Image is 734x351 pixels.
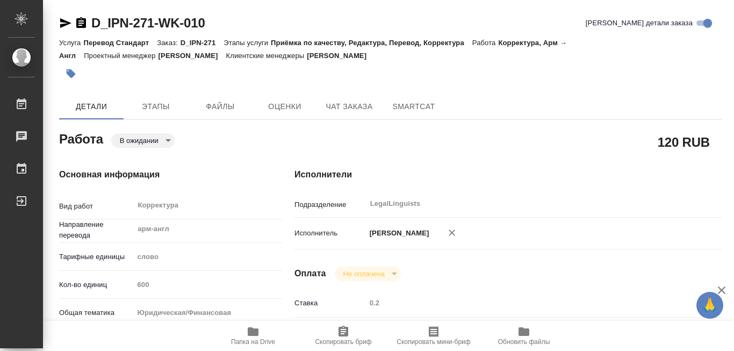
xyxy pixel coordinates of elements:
[75,17,88,30] button: Скопировать ссылку
[231,338,275,346] span: Папка на Drive
[259,100,311,113] span: Оценки
[315,338,371,346] span: Скопировать бриф
[117,136,162,145] button: В ожидании
[479,321,569,351] button: Обновить файлы
[271,39,472,47] p: Приёмка по качеству, Редактура, Перевод, Корректура
[586,18,693,28] span: [PERSON_NAME] детали заказа
[366,228,429,239] p: [PERSON_NAME]
[195,100,246,113] span: Файлы
[59,252,133,262] p: Тарифные единицы
[59,168,251,181] h4: Основная информация
[298,321,388,351] button: Скопировать бриф
[91,16,205,30] a: D_IPN-271-WK-010
[472,39,499,47] p: Работа
[159,52,226,60] p: [PERSON_NAME]
[59,219,133,241] p: Направление перевода
[307,52,375,60] p: [PERSON_NAME]
[59,128,103,148] h2: Работа
[294,267,326,280] h4: Оплата
[130,100,182,113] span: Этапы
[294,228,366,239] p: Исполнитель
[498,338,550,346] span: Обновить файлы
[224,39,271,47] p: Этапы услуги
[84,52,158,60] p: Проектный менеджер
[66,100,117,113] span: Детали
[59,307,133,318] p: Общая тематика
[340,269,388,278] button: Не оплачена
[133,248,282,266] div: слово
[133,277,282,292] input: Пустое поле
[397,338,470,346] span: Скопировать мини-бриф
[388,100,440,113] span: SmartCat
[111,133,175,148] div: В ожидании
[83,39,157,47] p: Перевод Стандарт
[133,304,282,322] div: Юридическая/Финансовая
[658,133,710,151] h2: 120 RUB
[59,280,133,290] p: Кол-во единиц
[388,321,479,351] button: Скопировать мини-бриф
[696,292,723,319] button: 🙏
[440,221,464,245] button: Удалить исполнителя
[157,39,180,47] p: Заказ:
[366,295,687,311] input: Пустое поле
[294,298,366,309] p: Ставка
[59,201,133,212] p: Вид работ
[59,39,83,47] p: Услуга
[181,39,224,47] p: D_IPN-271
[294,168,722,181] h4: Исполнители
[59,62,83,85] button: Добавить тэг
[335,267,401,281] div: В ожидании
[226,52,307,60] p: Клиентские менеджеры
[208,321,298,351] button: Папка на Drive
[59,17,72,30] button: Скопировать ссылку для ЯМессенджера
[701,294,719,317] span: 🙏
[294,199,366,210] p: Подразделение
[323,100,375,113] span: Чат заказа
